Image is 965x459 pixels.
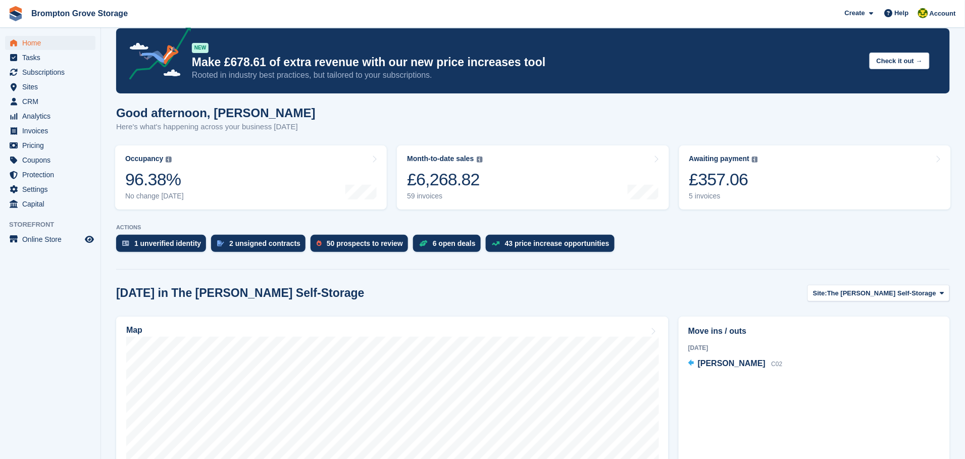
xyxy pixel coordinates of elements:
[752,157,758,163] img: icon-info-grey-7440780725fd019a000dd9b08b2336e03edf1995a4989e88bcd33f0948082b44.svg
[22,124,83,138] span: Invoices
[688,358,783,371] a: [PERSON_NAME] C02
[689,192,758,200] div: 5 invoices
[166,157,172,163] img: icon-info-grey-7440780725fd019a000dd9b08b2336e03edf1995a4989e88bcd33f0948082b44.svg
[689,169,758,190] div: £357.06
[115,145,387,210] a: Occupancy 96.38% No change [DATE]
[192,70,861,81] p: Rooted in industry best practices, but tailored to your subscriptions.
[930,9,956,19] span: Account
[22,182,83,196] span: Settings
[679,145,951,210] a: Awaiting payment £357.06 5 invoices
[5,124,95,138] a: menu
[22,232,83,246] span: Online Store
[5,80,95,94] a: menu
[217,240,224,246] img: contract_signature_icon-13c848040528278c33f63329250d36e43548de30e8caae1d1a13099fd9432cc5.svg
[126,326,142,335] h2: Map
[413,235,486,257] a: 6 open deals
[22,109,83,123] span: Analytics
[134,239,201,247] div: 1 unverified identity
[807,285,950,301] button: Site: The [PERSON_NAME] Self-Storage
[192,43,209,53] div: NEW
[407,192,482,200] div: 59 invoices
[845,8,865,18] span: Create
[5,109,95,123] a: menu
[698,359,766,368] span: [PERSON_NAME]
[22,36,83,50] span: Home
[22,153,83,167] span: Coupons
[5,50,95,65] a: menu
[116,224,950,231] p: ACTIONS
[486,235,620,257] a: 43 price increase opportunities
[9,220,100,230] span: Storefront
[813,288,827,298] span: Site:
[22,168,83,182] span: Protection
[407,169,482,190] div: £6,268.82
[116,286,365,300] h2: [DATE] in The [PERSON_NAME] Self-Storage
[116,106,316,120] h1: Good afternoon, [PERSON_NAME]
[22,94,83,109] span: CRM
[22,138,83,152] span: Pricing
[5,94,95,109] a: menu
[5,138,95,152] a: menu
[116,121,316,133] p: Here's what's happening across your business [DATE]
[27,5,132,22] a: Brompton Grove Storage
[688,325,940,337] h2: Move ins / outs
[5,182,95,196] a: menu
[505,239,610,247] div: 43 price increase opportunities
[5,65,95,79] a: menu
[688,343,940,352] div: [DATE]
[125,169,184,190] div: 96.38%
[311,235,413,257] a: 50 prospects to review
[5,168,95,182] a: menu
[5,232,95,246] a: menu
[8,6,23,21] img: stora-icon-8386f47178a22dfd0bd8f6a31ec36ba5ce8667c1dd55bd0f319d3a0aa187defe.svg
[5,36,95,50] a: menu
[211,235,311,257] a: 2 unsigned contracts
[918,8,928,18] img: Marie Cavalier
[125,192,184,200] div: No change [DATE]
[419,240,428,247] img: deal-1b604bf984904fb50ccaf53a9ad4b4a5d6e5aea283cecdc64d6e3604feb123c2.svg
[83,233,95,245] a: Preview store
[22,50,83,65] span: Tasks
[433,239,476,247] div: 6 open deals
[122,240,129,246] img: verify_identity-adf6edd0f0f0b5bbfe63781bf79b02c33cf7c696d77639b501bdc392416b5a36.svg
[317,240,322,246] img: prospect-51fa495bee0391a8d652442698ab0144808aea92771e9ea1ae160a38d050c398.svg
[689,155,750,163] div: Awaiting payment
[492,241,500,246] img: price_increase_opportunities-93ffe204e8149a01c8c9dc8f82e8f89637d9d84a8eef4429ea346261dce0b2c0.svg
[772,361,783,368] span: C02
[125,155,163,163] div: Occupancy
[121,26,191,83] img: price-adjustments-announcement-icon-8257ccfd72463d97f412b2fc003d46551f7dbcb40ab6d574587a9cd5c0d94...
[22,65,83,79] span: Subscriptions
[327,239,403,247] div: 50 prospects to review
[827,288,936,298] span: The [PERSON_NAME] Self-Storage
[116,235,211,257] a: 1 unverified identity
[895,8,909,18] span: Help
[5,197,95,211] a: menu
[229,239,300,247] div: 2 unsigned contracts
[397,145,669,210] a: Month-to-date sales £6,268.82 59 invoices
[22,80,83,94] span: Sites
[22,197,83,211] span: Capital
[407,155,474,163] div: Month-to-date sales
[870,53,930,69] button: Check it out →
[477,157,483,163] img: icon-info-grey-7440780725fd019a000dd9b08b2336e03edf1995a4989e88bcd33f0948082b44.svg
[5,153,95,167] a: menu
[192,55,861,70] p: Make £678.61 of extra revenue with our new price increases tool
